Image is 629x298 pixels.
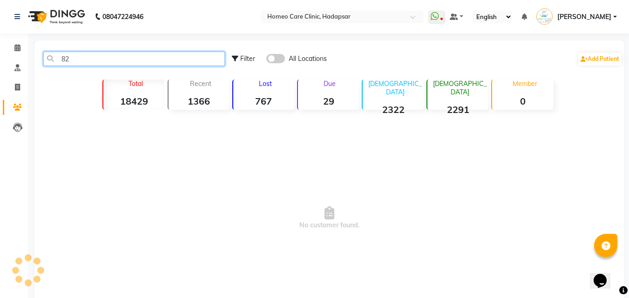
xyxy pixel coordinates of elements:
[240,54,255,63] span: Filter
[43,52,225,66] input: Search by Name/Mobile/Email/Code
[298,95,359,107] strong: 29
[237,79,294,88] p: Lost
[289,54,327,64] span: All Locations
[536,8,553,25] img: Dr.Nupur Jain
[24,4,88,30] img: logo
[557,12,611,22] span: [PERSON_NAME]
[172,79,230,88] p: Recent
[103,95,164,107] strong: 18429
[366,79,424,96] p: [DEMOGRAPHIC_DATA]
[427,104,488,115] strong: 2291
[102,4,143,30] b: 08047224946
[496,79,553,88] p: Member
[107,79,164,88] p: Total
[169,95,230,107] strong: 1366
[590,261,620,289] iframe: chat widget
[431,79,488,96] p: [DEMOGRAPHIC_DATA]
[363,104,424,115] strong: 2322
[492,95,553,107] strong: 0
[300,79,359,88] p: Due
[578,53,622,66] a: Add Patient
[233,95,294,107] strong: 767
